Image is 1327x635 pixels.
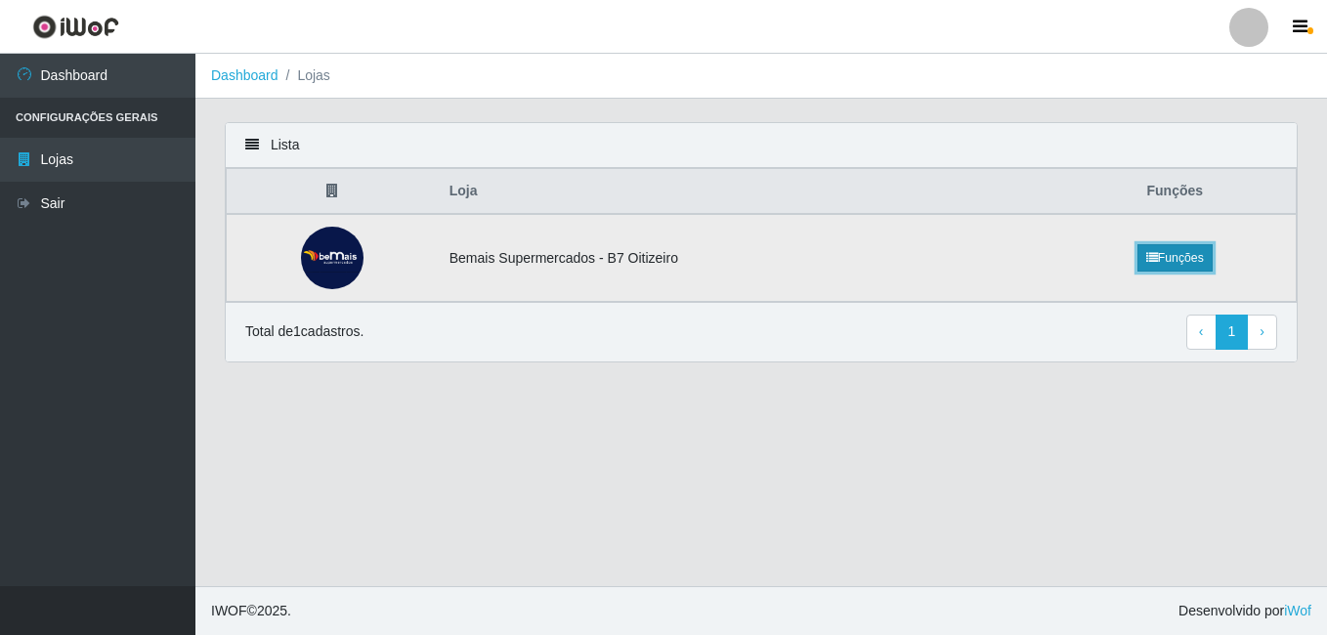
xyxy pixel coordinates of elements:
[438,214,1054,302] td: Bemais Supermercados - B7 Oitizeiro
[278,65,330,86] li: Lojas
[1284,603,1311,618] a: iWof
[1260,323,1264,339] span: ›
[226,123,1297,168] div: Lista
[32,15,119,39] img: CoreUI Logo
[1216,315,1249,350] a: 1
[1186,315,1217,350] a: Previous
[438,169,1054,215] th: Loja
[195,54,1327,99] nav: breadcrumb
[1199,323,1204,339] span: ‹
[1137,244,1213,272] a: Funções
[1178,601,1311,621] span: Desenvolvido por
[1247,315,1277,350] a: Next
[1054,169,1297,215] th: Funções
[211,601,291,621] span: © 2025 .
[211,603,247,618] span: IWOF
[245,321,364,342] p: Total de 1 cadastros.
[211,67,278,83] a: Dashboard
[1186,315,1277,350] nav: pagination
[301,227,364,289] img: Bemais Supermercados - B7 Oitizeiro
